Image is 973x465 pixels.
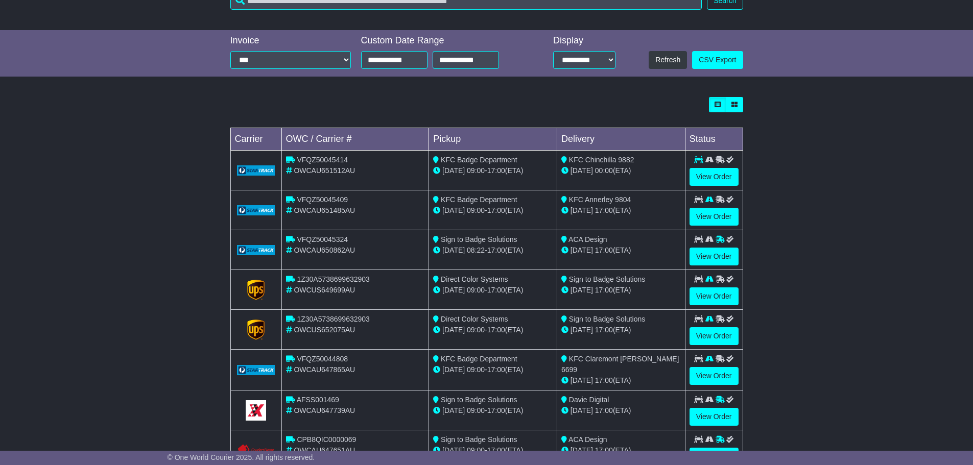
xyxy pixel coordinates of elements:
div: (ETA) [561,245,681,256]
div: - (ETA) [433,205,553,216]
span: Sign to Badge Solutions [569,315,645,323]
span: ACA Design [568,435,607,444]
span: VFQZ50045409 [297,195,348,204]
span: OWCAU647865AU [294,365,355,374]
img: GetCarrierServiceLogo [247,320,265,340]
div: - (ETA) [433,364,553,375]
div: - (ETA) [433,325,553,335]
span: 17:00 [595,246,613,254]
span: OWCAU647651AU [294,446,355,454]
span: [DATE] [442,246,465,254]
div: - (ETA) [433,445,553,456]
div: (ETA) [561,405,681,416]
span: [DATE] [442,326,465,334]
span: 17:00 [487,446,505,454]
span: [DATE] [442,166,465,175]
span: Sign to Badge Solutions [441,435,517,444]
div: (ETA) [561,325,681,335]
span: KFC Badge Department [441,156,517,164]
span: 00:00 [595,166,613,175]
span: Direct Color Systems [441,275,508,283]
span: OWCUS652075AU [294,326,355,334]
span: [DATE] [442,406,465,414]
a: View Order [690,408,739,426]
span: 17:00 [487,406,505,414]
span: KFC Badge Department [441,195,517,204]
span: 17:00 [487,326,505,334]
img: GetCarrierServiceLogo [237,165,275,176]
span: VFQZ50045324 [297,235,348,243]
span: [DATE] [571,406,593,414]
span: AFSS001469 [297,396,339,404]
span: 09:00 [467,446,485,454]
span: Direct Color Systems [441,315,508,323]
div: - (ETA) [433,165,553,176]
span: [DATE] [442,286,465,294]
span: OWCAU651512AU [294,166,355,175]
div: (ETA) [561,165,681,176]
span: 17:00 [595,326,613,334]
a: View Order [690,208,739,226]
td: Carrier [230,128,281,151]
span: 09:00 [467,286,485,294]
span: 17:00 [487,286,505,294]
span: 17:00 [487,166,505,175]
span: [DATE] [571,206,593,214]
span: 17:00 [595,376,613,384]
span: 17:00 [487,206,505,214]
span: [DATE] [571,446,593,454]
span: KFC Badge Department [441,355,517,363]
a: View Order [690,287,739,305]
span: 09:00 [467,166,485,175]
span: OWCAU650862AU [294,246,355,254]
span: ACA Design [568,235,607,243]
span: 09:00 [467,206,485,214]
span: 09:00 [467,326,485,334]
div: - (ETA) [433,285,553,296]
div: (ETA) [561,445,681,456]
span: 1Z30A5738699632903 [297,275,369,283]
span: [DATE] [442,365,465,374]
span: VFQZ50044808 [297,355,348,363]
td: OWC / Carrier # [281,128,429,151]
span: Davie Digital [569,396,609,404]
img: GetCarrierServiceLogo [237,444,275,456]
img: GetCarrierServiceLogo [237,205,275,215]
button: Refresh [649,51,687,69]
span: 17:00 [595,406,613,414]
span: 1Z30A5738699632903 [297,315,369,323]
a: View Order [690,248,739,265]
div: (ETA) [561,375,681,386]
div: Custom Date Range [361,35,525,46]
td: Status [685,128,743,151]
span: VFQZ50045414 [297,156,348,164]
span: 17:00 [595,206,613,214]
a: View Order [690,367,739,385]
span: 09:00 [467,365,485,374]
span: 17:00 [595,286,613,294]
span: [DATE] [571,166,593,175]
span: 17:00 [487,246,505,254]
td: Pickup [429,128,557,151]
img: GetCarrierServiceLogo [246,400,266,421]
a: View Order [690,327,739,345]
span: 17:00 [595,446,613,454]
span: [DATE] [571,376,593,384]
div: (ETA) [561,205,681,216]
span: 08:22 [467,246,485,254]
div: - (ETA) [433,245,553,256]
a: View Order [690,168,739,186]
img: GetCarrierServiceLogo [247,280,265,300]
div: - (ETA) [433,405,553,416]
span: Sign to Badge Solutions [441,396,517,404]
div: Display [553,35,615,46]
span: [DATE] [442,446,465,454]
span: [DATE] [571,326,593,334]
span: [DATE] [571,286,593,294]
span: KFC Claremont [PERSON_NAME] 6699 [561,355,679,374]
td: Delivery [557,128,685,151]
span: CPB8QIC0000069 [297,435,356,444]
div: Invoice [230,35,351,46]
span: KFC Chinchilla 9882 [569,156,634,164]
span: [DATE] [571,246,593,254]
